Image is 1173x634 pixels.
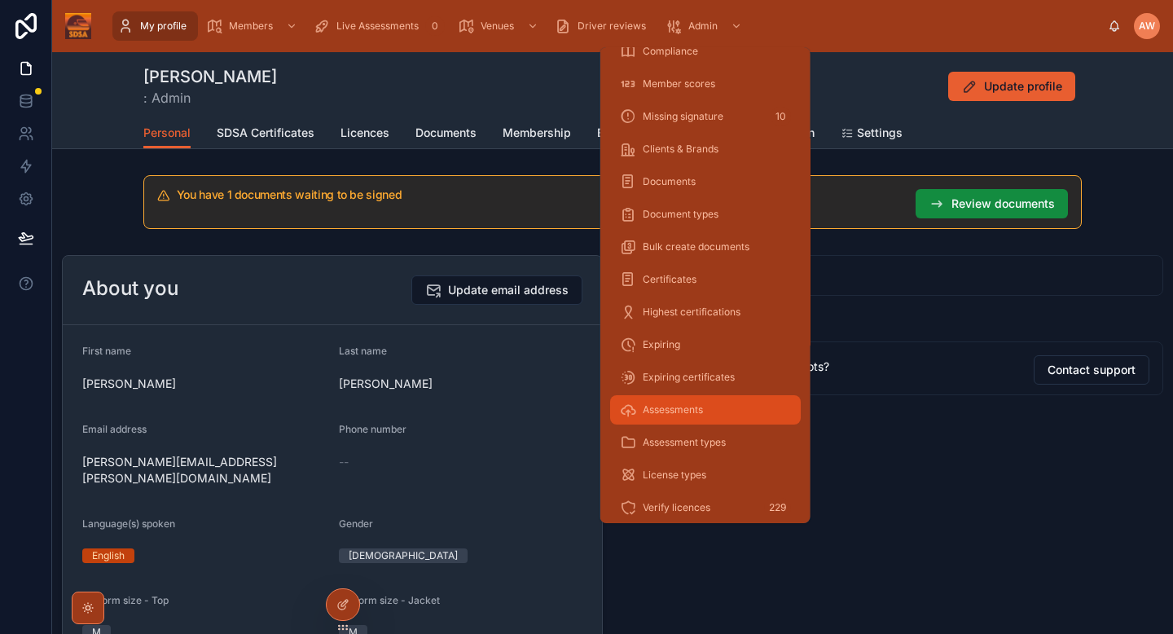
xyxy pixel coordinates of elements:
div: [DEMOGRAPHIC_DATA] [349,548,458,563]
span: Member scores [643,77,715,90]
span: Expiring certificates [643,371,735,384]
a: Certificates [610,265,801,294]
span: Document types [643,208,718,221]
span: Contact support [1048,362,1136,378]
span: -- [339,454,349,470]
a: Assessments [610,395,801,425]
a: Assessment types [610,428,801,457]
a: Highest certifications [610,297,801,327]
div: 229 [764,498,791,517]
a: Clients & Brands [610,134,801,164]
a: Venues [453,11,547,41]
span: Driver reviews [578,20,646,33]
div: scrollable content [104,8,1108,44]
a: Admin [661,11,750,41]
span: Gender [339,517,373,530]
h5: You have 1 documents waiting to be signed [177,189,903,200]
span: Email address [82,423,147,435]
div: Want to update your headshots? [655,359,1021,375]
h5: Images coming soon [659,269,1149,280]
a: Personal [143,118,191,149]
span: Missing signature [643,110,723,123]
span: Last name [339,345,387,357]
span: Assessment types [643,436,726,449]
span: Certificates [643,273,696,286]
span: First name [82,345,131,357]
a: Documents [610,167,801,196]
span: Membership [503,125,571,141]
span: Uniform size - Jacket [339,594,440,606]
span: Language(s) spoken [82,517,175,530]
a: Members [201,11,305,41]
a: Experience [597,118,657,151]
span: Licences [340,125,389,141]
button: Update email address [411,275,582,305]
a: Documents [415,118,477,151]
div: English [92,548,125,563]
div: 0 [425,16,445,36]
span: Members [229,20,273,33]
span: Experience [597,125,657,141]
a: Driver reviews [550,11,657,41]
span: Live Assessments [336,20,419,33]
button: Review documents [916,189,1068,218]
span: [PERSON_NAME][EMAIL_ADDRESS][PERSON_NAME][DOMAIN_NAME] [82,454,326,487]
a: Expiring [610,330,801,359]
span: Phone number [339,423,406,435]
a: License types [610,460,801,490]
span: Expiring [643,338,680,351]
span: SDSA Certificates [217,125,314,141]
span: Settings [857,125,903,141]
span: Bulk create documents [643,240,749,253]
a: Member scores [610,69,801,99]
a: Licences [340,118,389,151]
span: My profile [140,20,187,33]
a: Verify licences229 [610,493,801,522]
span: Update email address [448,282,569,298]
span: Clients & Brands [643,143,718,156]
h2: About you [82,275,178,302]
span: Personal [143,125,191,141]
span: Documents [643,175,696,188]
button: Contact support [1034,355,1149,385]
a: Document types [610,200,801,229]
span: Assessments [643,403,703,416]
span: Review documents [951,196,1055,212]
a: Expiring certificates [610,363,801,392]
span: Venues [481,20,514,33]
span: Verify licences [643,501,710,514]
img: App logo [65,13,91,39]
a: Bulk create documents [610,232,801,262]
span: Highest certifications [643,306,740,319]
span: Uniform size - Top [82,594,169,606]
a: Missing signature10 [610,102,801,131]
h1: [PERSON_NAME] [143,65,277,88]
span: License types [643,469,706,482]
span: [PERSON_NAME] [339,376,582,392]
a: Settings [841,118,903,151]
a: SDSA Certificates [217,118,314,151]
span: Documents [415,125,477,141]
span: Update profile [984,78,1062,95]
span: AW [1139,20,1155,33]
span: Admin [688,20,718,33]
a: Compliance [610,37,801,66]
div: 10 [771,107,791,126]
button: Update profile [948,72,1075,101]
span: [PERSON_NAME] [82,376,326,392]
a: My profile [112,11,198,41]
span: Compliance [643,45,698,58]
span: : Admin [143,88,277,108]
a: Live Assessments0 [309,11,450,41]
a: Membership [503,118,571,151]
